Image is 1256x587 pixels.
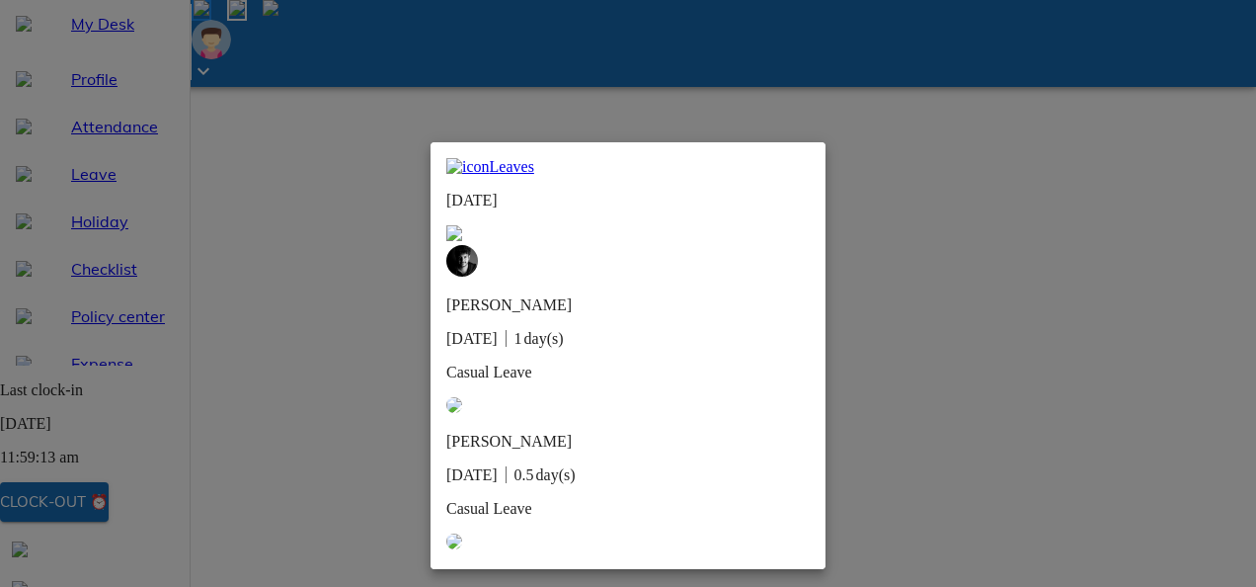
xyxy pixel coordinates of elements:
span: day(s) [524,330,564,347]
span: [DATE] [446,330,498,347]
span: [DATE] [446,466,498,483]
span: 0.5 [514,466,534,483]
span: day(s) [536,466,576,483]
span: Leaves [490,158,534,175]
span: 1 [514,330,522,347]
img: eaa7abcd-3012-4ab2-b4c4-9760a7baaecd.jpg [446,245,478,277]
p: Ajai Bhadran [446,433,665,451]
p: Casual Leave [446,364,810,381]
p: Shajan Jacob [446,296,665,314]
img: icon [446,158,490,176]
img: defaultEmp.0e2b4d71.svg [446,534,462,549]
p: [DATE] [446,192,810,210]
a: iconLeaves [446,158,810,176]
img: defaultEmp.0e2b4d71.svg [446,397,462,413]
p: Casual Leave [446,500,810,518]
img: close-x-outline-16px.eb9829bd.svg [446,225,462,241]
